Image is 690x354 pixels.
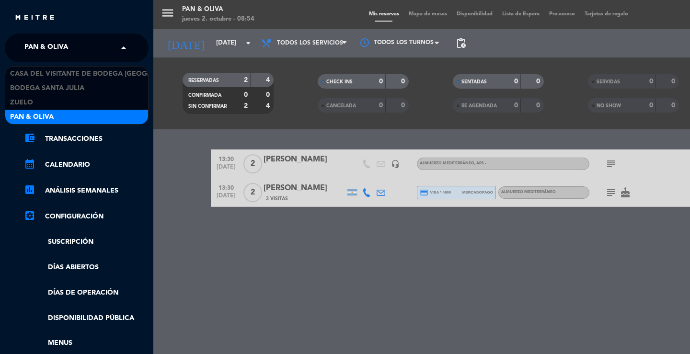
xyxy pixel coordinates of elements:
a: Suscripción [24,237,149,248]
span: Zuelo [10,97,33,108]
i: settings_applications [24,210,35,221]
i: account_balance_wallet [24,132,35,144]
a: account_balance_walletTransacciones [24,133,149,145]
span: Bodega Santa Julia [10,83,84,94]
a: Configuración [24,211,149,222]
span: Pan & Oliva [24,38,68,58]
a: Disponibilidad pública [24,313,149,324]
img: MEITRE [14,14,55,22]
a: calendar_monthCalendario [24,159,149,171]
i: calendar_month [24,158,35,170]
i: assessment [24,184,35,195]
a: assessmentANÁLISIS SEMANALES [24,185,149,196]
span: Casa del Visitante de Bodega [GEOGRAPHIC_DATA][PERSON_NAME] [10,69,251,80]
a: Días abiertos [24,262,149,273]
a: Días de Operación [24,287,149,298]
span: Pan & Oliva [10,112,54,123]
a: Menus [24,338,149,349]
